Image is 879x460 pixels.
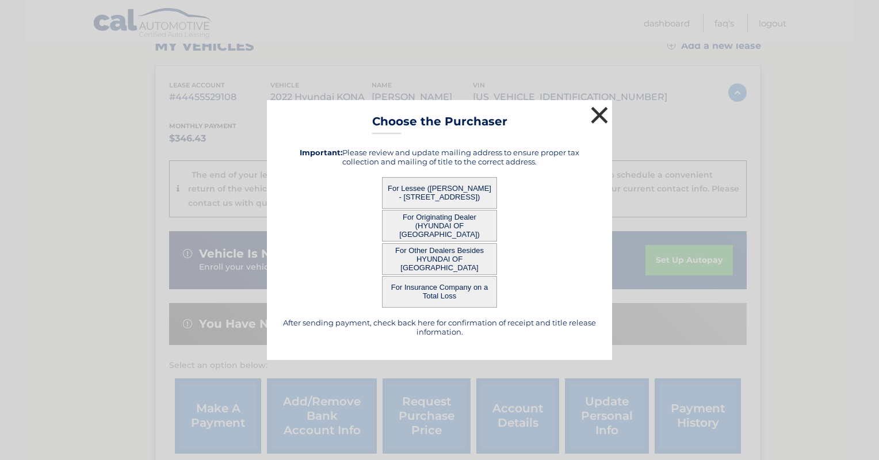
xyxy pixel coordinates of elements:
strong: Important: [300,148,342,157]
button: × [588,103,611,126]
h5: Please review and update mailing address to ensure proper tax collection and mailing of title to ... [281,148,598,166]
button: For Other Dealers Besides HYUNDAI OF [GEOGRAPHIC_DATA] [382,243,497,275]
h5: After sending payment, check back here for confirmation of receipt and title release information. [281,318,598,336]
h3: Choose the Purchaser [372,114,507,135]
button: For Lessee ([PERSON_NAME] - [STREET_ADDRESS]) [382,177,497,209]
button: For Insurance Company on a Total Loss [382,276,497,308]
button: For Originating Dealer (HYUNDAI OF [GEOGRAPHIC_DATA]) [382,210,497,241]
